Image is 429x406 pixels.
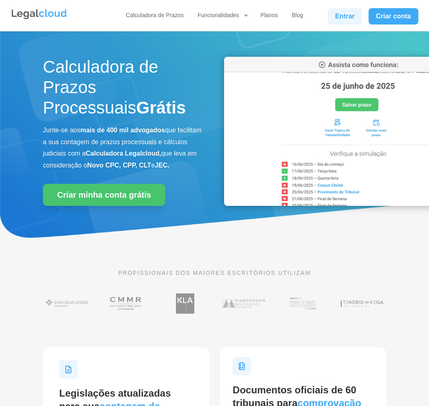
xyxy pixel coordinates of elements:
img: Ícone Legislações [59,360,78,379]
p: Junte-se aos que facilitam a sua contagem de prazos processuais e cálculos judiciais com a que le... [43,125,205,172]
b: Novo CPC, CPP, CLT [87,162,151,169]
a: Criar minha conta grátis [43,184,165,206]
a: Entrar [328,8,362,25]
strong: Grátis [136,98,186,117]
a: Calculadora de Prazos [123,11,186,22]
img: Legalcloud Logo [11,8,68,20]
img: Marcondes Machado Advogados utilizam a Legalcloud [220,290,268,317]
img: Tenório da Veiga Advogados [338,290,386,317]
img: Ícone Documentos para Tempestividade [233,357,251,375]
a: Planos [258,11,280,22]
h1: Calculadora de Prazos Processuais [43,57,205,123]
p: PROFISSIONAIS DOS MAIORES ESCRITÓRIOS UTILIZAM [43,268,386,277]
a: Blog [289,11,306,22]
img: Profissionais do escritório Melo e Isaac Advogados utilizam a Legalcloud [278,290,327,317]
a: Funcionalidades [195,11,249,22]
a: Criar conta [369,8,418,25]
b: mais de 400 mil advogados [80,127,165,134]
img: Gaia Silva Gaede Advogados Associados [43,290,91,317]
b: Calculadora Legalcloud, [86,150,161,157]
a: Logo da Legalcloud [11,15,68,22]
b: JEC. [155,162,169,169]
img: Koury Lopes Advogados [161,290,209,317]
img: Costa Martins Meira Rinaldi Advogados [102,290,150,317]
